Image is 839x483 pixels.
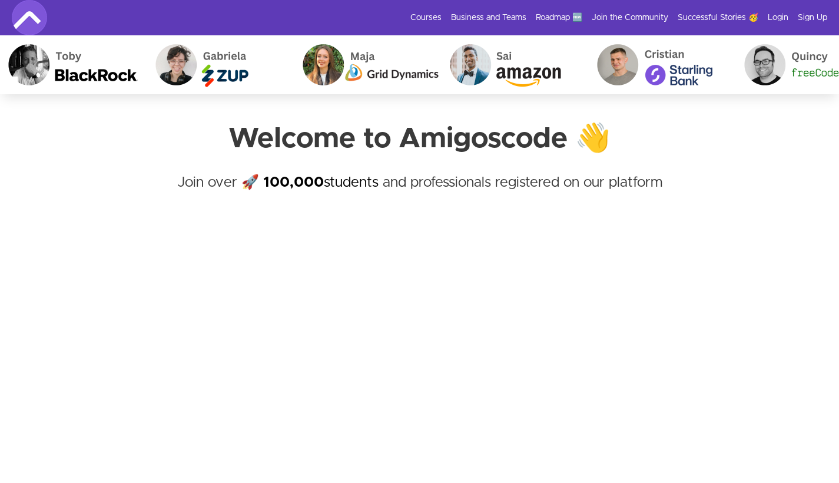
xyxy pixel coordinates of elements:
[451,12,526,24] a: Business and Teams
[228,125,611,153] strong: Welcome to Amigoscode 👋
[536,12,582,24] a: Roadmap 🆕
[798,12,827,24] a: Sign Up
[464,35,611,94] img: Cristian
[611,35,758,94] img: Quincy
[263,176,379,190] a: 100,000students
[592,12,668,24] a: Join the Community
[137,172,702,214] h4: Join over 🚀 and professionals registered on our platform
[410,12,442,24] a: Courses
[317,35,464,94] img: Sai
[263,176,324,190] strong: 100,000
[22,35,170,94] img: Gabriela
[678,12,758,24] a: Successful Stories 🥳
[768,12,788,24] a: Login
[170,35,317,94] img: Maja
